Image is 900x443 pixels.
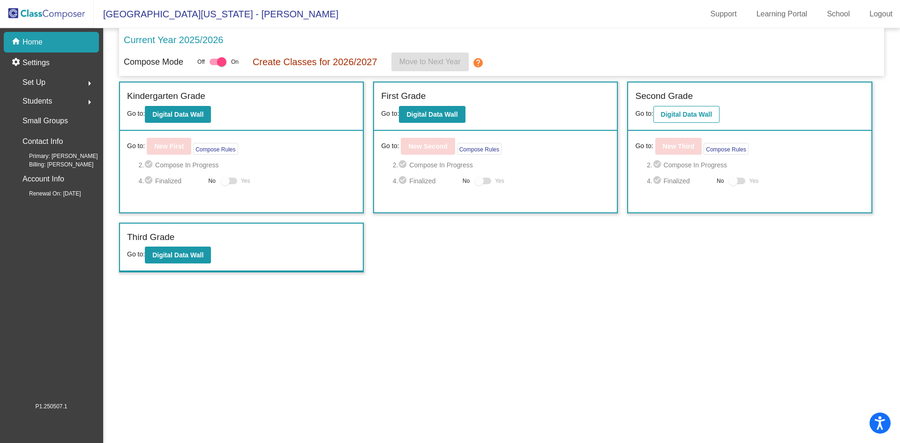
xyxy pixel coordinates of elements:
span: 2. Compose In Progress [647,159,864,171]
span: Go to: [381,110,399,117]
span: Billing: [PERSON_NAME] [14,160,93,169]
span: [GEOGRAPHIC_DATA][US_STATE] - [PERSON_NAME] [94,7,338,22]
span: Move to Next Year [399,58,461,66]
span: Go to: [635,110,653,117]
span: 2. Compose In Progress [138,159,356,171]
p: Settings [22,57,50,68]
p: Small Groups [22,114,68,128]
mat-icon: check_circle [398,175,409,187]
a: Support [703,7,744,22]
b: Digital Data Wall [406,111,457,118]
label: First Grade [381,90,426,103]
b: Digital Data Wall [661,111,712,118]
span: On [231,58,239,66]
p: Contact Info [22,135,63,148]
button: Move to Next Year [391,53,469,71]
button: Digital Data Wall [399,106,465,123]
span: Primary: [PERSON_NAME] [14,152,98,160]
span: Go to: [127,250,145,258]
button: Digital Data Wall [145,247,211,263]
b: Digital Data Wall [152,251,203,259]
span: Yes [241,175,250,187]
span: Go to: [635,141,653,151]
p: Current Year 2025/2026 [124,33,223,47]
button: New First [147,138,191,155]
span: 2. Compose In Progress [393,159,610,171]
mat-icon: check_circle [652,175,664,187]
button: New Third [655,138,702,155]
label: Third Grade [127,231,174,244]
span: 4. Finalized [393,175,458,187]
p: Home [22,37,43,48]
button: Digital Data Wall [653,106,720,123]
mat-icon: check_circle [144,175,155,187]
mat-icon: arrow_right [84,97,95,108]
button: Compose Rules [457,143,502,155]
span: Yes [749,175,758,187]
span: No [463,177,470,185]
a: Logout [862,7,900,22]
button: Digital Data Wall [145,106,211,123]
span: Off [197,58,205,66]
span: 4. Finalized [138,175,203,187]
mat-icon: arrow_right [84,78,95,89]
span: Students [22,95,52,108]
a: School [819,7,857,22]
mat-icon: settings [11,57,22,68]
span: Go to: [381,141,399,151]
mat-icon: check_circle [398,159,409,171]
mat-icon: help [472,57,484,68]
b: Digital Data Wall [152,111,203,118]
p: Account Info [22,173,64,186]
mat-icon: home [11,37,22,48]
mat-icon: check_circle [652,159,664,171]
span: Yes [495,175,504,187]
span: No [717,177,724,185]
span: Set Up [22,76,45,89]
p: Create Classes for 2026/2027 [253,55,377,69]
span: Go to: [127,141,145,151]
mat-icon: check_circle [144,159,155,171]
button: Compose Rules [704,143,748,155]
button: New Second [401,138,455,155]
a: Learning Portal [749,7,815,22]
b: New Third [663,143,695,150]
span: No [209,177,216,185]
span: 4. Finalized [647,175,712,187]
b: New First [154,143,184,150]
p: Compose Mode [124,56,183,68]
button: Compose Rules [193,143,238,155]
span: Go to: [127,110,145,117]
span: Renewal On: [DATE] [14,189,81,198]
label: Second Grade [635,90,693,103]
b: New Second [408,143,447,150]
label: Kindergarten Grade [127,90,205,103]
